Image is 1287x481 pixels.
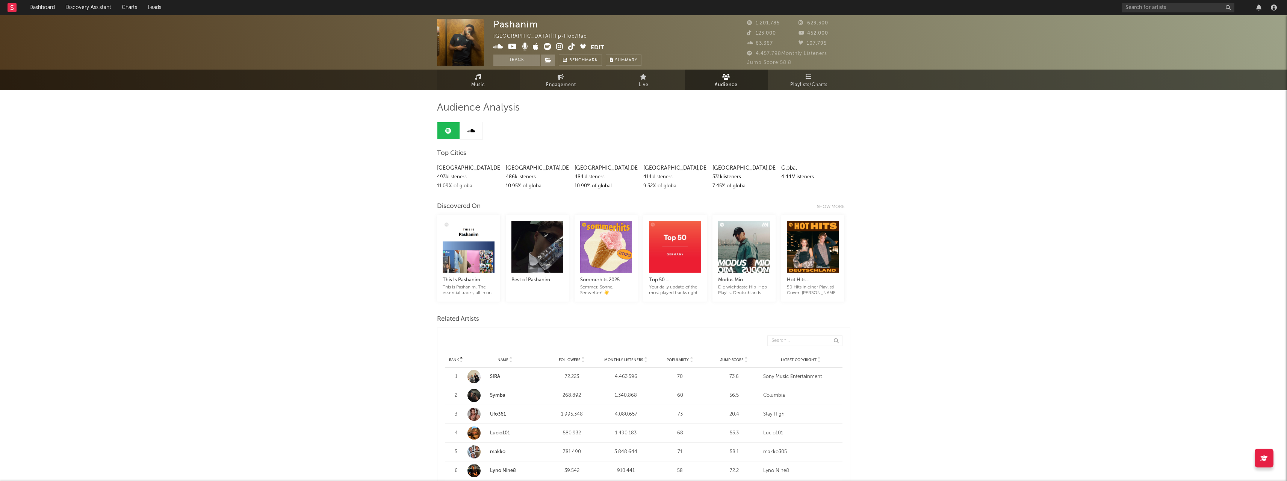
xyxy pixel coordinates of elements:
div: Lyno Nine8 [763,467,839,475]
span: 452.000 [799,31,828,36]
div: 2 [449,392,464,399]
div: makko305 [763,448,839,456]
a: makko [467,445,543,458]
div: Discovered On [437,202,481,211]
span: Name [498,358,508,362]
a: Audience [685,70,768,90]
a: Lucio101 [490,431,510,435]
div: Pashanim [493,19,538,30]
div: Your daily update of the most played tracks right now - [GEOGRAPHIC_DATA]. [649,285,701,296]
div: 68 [655,429,705,437]
div: 414k listeners [643,173,706,182]
a: Benchmark [559,55,602,66]
span: Benchmark [569,56,598,65]
div: 4.463.596 [601,373,651,381]
span: Latest Copyright [781,358,817,362]
div: 73 [655,411,705,418]
div: 71 [655,448,705,456]
button: Track [493,55,540,66]
a: Engagement [520,70,602,90]
div: 60 [655,392,705,399]
div: 70 [655,373,705,381]
div: 56.5 [709,392,759,399]
a: Modus MioDie wichtigste Hip-Hop Playlist Deutschlands. Cover: RAF Camora [718,268,770,296]
div: 486k listeners [506,173,569,182]
div: This is Pashanim. The essential tracks, all in one playlist. [443,285,495,296]
span: 4.457.798 Monthly Listeners [747,51,827,56]
span: 1.201.785 [747,21,780,26]
span: Related Artists [437,315,479,324]
div: 1.340.868 [601,392,651,399]
div: 10.95 % of global [506,182,569,191]
a: Top 50 - [GEOGRAPHIC_DATA]Your daily update of the most played tracks right now - [GEOGRAPHIC_DATA]. [649,268,701,296]
span: Playlists/Charts [790,80,827,90]
span: Music [471,80,485,90]
div: [GEOGRAPHIC_DATA] , DE [437,164,500,173]
div: [GEOGRAPHIC_DATA] , DE [712,164,776,173]
div: 268.892 [547,392,597,399]
span: Top Cities [437,149,466,158]
span: Audience Analysis [437,103,520,112]
span: Monthly Listeners [604,358,643,362]
div: 72.223 [547,373,597,381]
div: Sommerhits 2025 [580,276,632,285]
div: 58 [655,467,705,475]
a: Best of Pashanim [511,268,563,290]
a: SIRA [467,370,543,383]
div: Sommer, Sonne, Seewetter! ☀️ [580,285,632,296]
div: 910.441 [601,467,651,475]
div: 381.490 [547,448,597,456]
div: Top 50 - [GEOGRAPHIC_DATA] [649,276,701,285]
div: 580.932 [547,429,597,437]
div: 58.1 [709,448,759,456]
a: SIRA [490,374,500,379]
span: Audience [715,80,738,90]
span: 107.795 [799,41,827,46]
a: Lucio101 [467,426,543,440]
div: [GEOGRAPHIC_DATA] | Hip-Hop/Rap [493,32,596,41]
div: 20.4 [709,411,759,418]
div: Columbia [763,392,839,399]
span: Rank [449,358,459,362]
div: [GEOGRAPHIC_DATA] , DE [575,164,638,173]
a: Hot Hits [GEOGRAPHIC_DATA]50 Hits in einer Playlist! Cover: [PERSON_NAME], makko [787,268,839,296]
input: Search for artists [1122,3,1234,12]
div: 72.2 [709,467,759,475]
input: Search... [767,335,842,346]
a: Playlists/Charts [768,70,850,90]
span: Summary [615,58,637,62]
div: [GEOGRAPHIC_DATA] , DE [506,164,569,173]
div: 53.3 [709,429,759,437]
div: 484k listeners [575,173,638,182]
div: 9.32 % of global [643,182,706,191]
div: 10.90 % of global [575,182,638,191]
div: 4 [449,429,464,437]
span: Live [639,80,649,90]
div: Show more [817,202,850,211]
span: 63.367 [747,41,773,46]
div: 73.6 [709,373,759,381]
span: Engagement [546,80,576,90]
div: [GEOGRAPHIC_DATA] , DE [643,164,706,173]
span: Followers [559,358,580,362]
span: Jump Score [720,358,744,362]
span: Jump Score: 58.8 [747,60,791,65]
a: Lyno Nine8 [490,468,516,473]
div: 39.542 [547,467,597,475]
div: Sony Music Entertainment [763,373,839,381]
div: Die wichtigste Hip-Hop Playlist Deutschlands. Cover: RAF Camora [718,285,770,296]
a: Ufo361 [490,412,506,417]
div: 1 [449,373,464,381]
span: 629.300 [799,21,828,26]
div: 3 [449,411,464,418]
span: Popularity [667,358,689,362]
div: 50 Hits in einer Playlist! Cover: [PERSON_NAME], makko [787,285,839,296]
button: Summary [606,55,641,66]
span: 123.000 [747,31,776,36]
div: 5 [449,448,464,456]
a: Lyno Nine8 [467,464,543,477]
div: Lucio101 [763,429,839,437]
div: This Is Pashanim [443,276,495,285]
a: This Is PashanimThis is Pashanim. The essential tracks, all in one playlist. [443,268,495,296]
a: Sommerhits 2025Sommer, Sonne, Seewetter! ☀️ [580,268,632,296]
